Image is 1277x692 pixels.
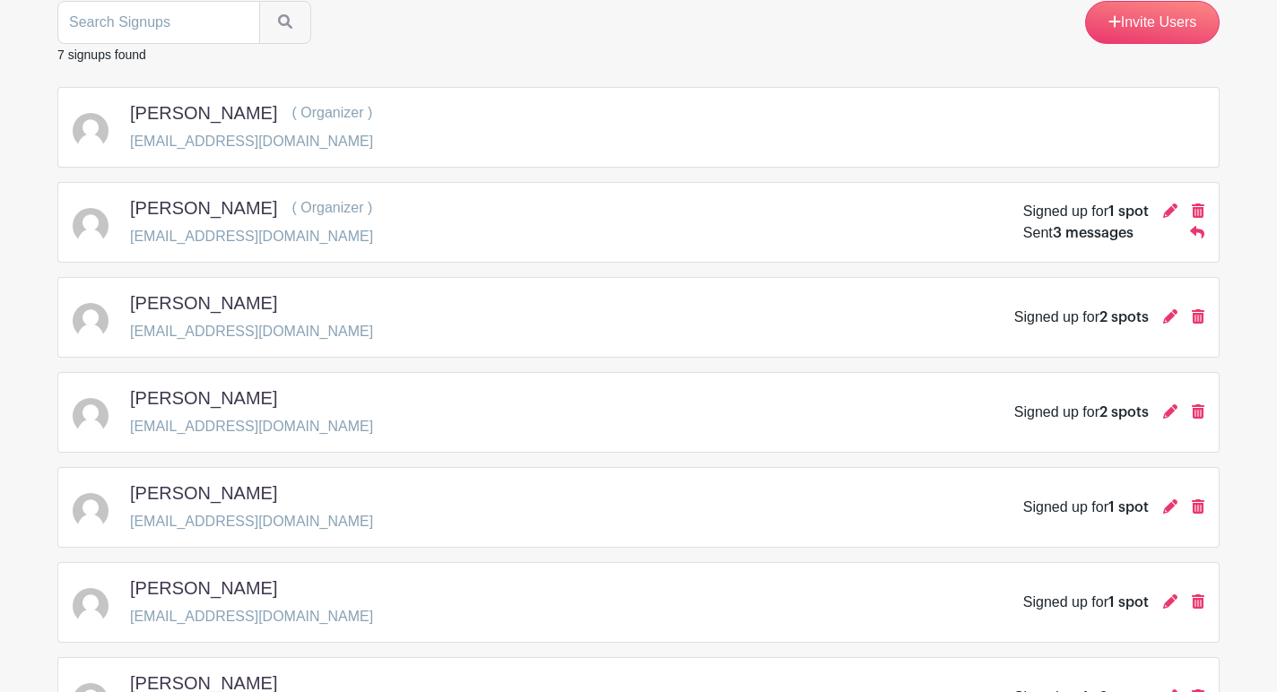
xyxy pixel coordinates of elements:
[1023,592,1149,613] div: Signed up for
[1014,307,1149,328] div: Signed up for
[130,577,277,599] h5: [PERSON_NAME]
[291,200,372,215] span: ( Organizer )
[1023,222,1134,244] div: Sent
[130,292,277,314] h5: [PERSON_NAME]
[73,303,109,339] img: default-ce2991bfa6775e67f084385cd625a349d9dcbb7a52a09fb2fda1e96e2d18dcdb.png
[130,226,373,247] p: [EMAIL_ADDRESS][DOMAIN_NAME]
[130,321,373,342] p: [EMAIL_ADDRESS][DOMAIN_NAME]
[130,416,373,437] p: [EMAIL_ADDRESS][DOMAIN_NAME]
[57,48,146,62] small: 7 signups found
[291,105,372,120] span: ( Organizer )
[73,398,109,434] img: default-ce2991bfa6775e67f084385cd625a349d9dcbb7a52a09fb2fda1e96e2d18dcdb.png
[1108,595,1149,610] span: 1 spot
[130,606,373,627] p: [EMAIL_ADDRESS][DOMAIN_NAME]
[130,102,277,124] h5: [PERSON_NAME]
[1023,201,1149,222] div: Signed up for
[1099,405,1149,420] span: 2 spots
[1023,497,1149,518] div: Signed up for
[130,482,277,504] h5: [PERSON_NAME]
[1108,500,1149,515] span: 1 spot
[57,1,260,44] input: Search Signups
[130,197,277,219] h5: [PERSON_NAME]
[73,208,109,244] img: default-ce2991bfa6775e67f084385cd625a349d9dcbb7a52a09fb2fda1e96e2d18dcdb.png
[1085,1,1220,44] a: Invite Users
[1099,310,1149,324] span: 2 spots
[130,387,277,409] h5: [PERSON_NAME]
[73,493,109,529] img: default-ce2991bfa6775e67f084385cd625a349d9dcbb7a52a09fb2fda1e96e2d18dcdb.png
[73,588,109,624] img: default-ce2991bfa6775e67f084385cd625a349d9dcbb7a52a09fb2fda1e96e2d18dcdb.png
[1014,402,1149,423] div: Signed up for
[130,131,373,152] p: [EMAIL_ADDRESS][DOMAIN_NAME]
[1108,204,1149,219] span: 1 spot
[1053,226,1134,240] span: 3 messages
[73,113,109,149] img: default-ce2991bfa6775e67f084385cd625a349d9dcbb7a52a09fb2fda1e96e2d18dcdb.png
[130,511,373,532] p: [EMAIL_ADDRESS][DOMAIN_NAME]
